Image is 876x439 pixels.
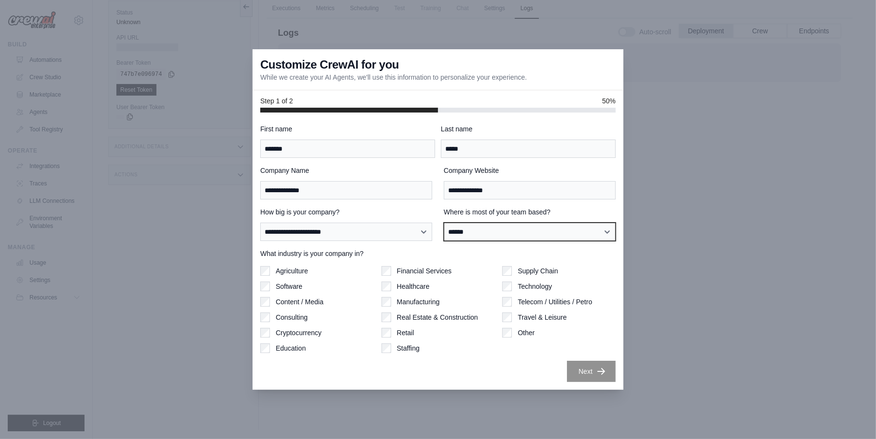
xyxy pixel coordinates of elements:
[444,207,616,217] label: Where is most of your team based?
[567,361,616,382] button: Next
[260,124,435,134] label: First name
[397,343,420,353] label: Staffing
[260,72,527,82] p: While we create your AI Agents, we'll use this information to personalize your experience.
[397,282,430,291] label: Healthcare
[397,266,452,276] label: Financial Services
[276,297,324,307] label: Content / Media
[441,124,616,134] label: Last name
[276,312,308,322] label: Consulting
[276,282,302,291] label: Software
[260,166,432,175] label: Company Name
[397,297,440,307] label: Manufacturing
[828,393,876,439] iframe: Chat Widget
[397,328,414,338] label: Retail
[276,328,322,338] label: Cryptocurrency
[518,266,558,276] label: Supply Chain
[518,297,592,307] label: Telecom / Utilities / Petro
[518,328,535,338] label: Other
[602,96,616,106] span: 50%
[397,312,478,322] label: Real Estate & Construction
[276,266,308,276] label: Agriculture
[518,282,552,291] label: Technology
[518,312,566,322] label: Travel & Leisure
[260,57,399,72] h3: Customize CrewAI for you
[260,249,616,258] label: What industry is your company in?
[276,343,306,353] label: Education
[260,207,432,217] label: How big is your company?
[444,166,616,175] label: Company Website
[260,96,293,106] span: Step 1 of 2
